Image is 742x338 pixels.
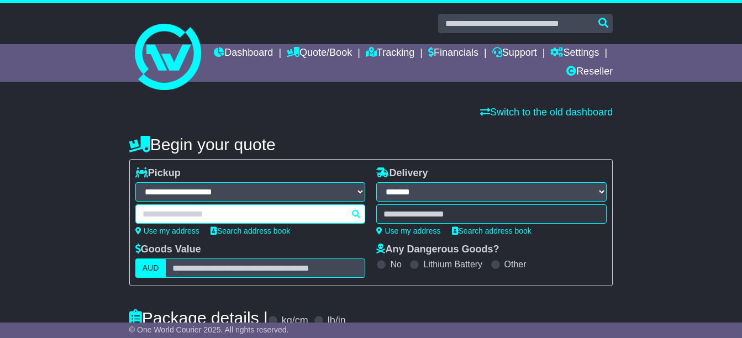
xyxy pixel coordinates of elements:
[492,44,537,63] a: Support
[452,226,531,235] a: Search address book
[428,44,478,63] a: Financials
[566,63,613,82] a: Reseller
[211,226,290,235] a: Search address book
[376,226,440,235] a: Use my address
[135,204,366,224] typeahead: Please provide city
[129,309,268,327] h4: Package details |
[390,259,401,270] label: No
[376,167,428,179] label: Delivery
[287,44,352,63] a: Quote/Book
[376,244,499,256] label: Any Dangerous Goods?
[550,44,599,63] a: Settings
[135,226,199,235] a: Use my address
[214,44,273,63] a: Dashboard
[129,135,613,154] h4: Begin your quote
[423,259,482,270] label: Lithium Battery
[328,315,346,327] label: lb/in
[135,258,166,278] label: AUD
[129,325,289,334] span: © One World Courier 2025. All rights reserved.
[366,44,414,63] a: Tracking
[504,259,527,270] label: Other
[135,244,201,256] label: Goods Value
[480,107,613,118] a: Switch to the old dashboard
[282,315,308,327] label: kg/cm
[135,167,181,179] label: Pickup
